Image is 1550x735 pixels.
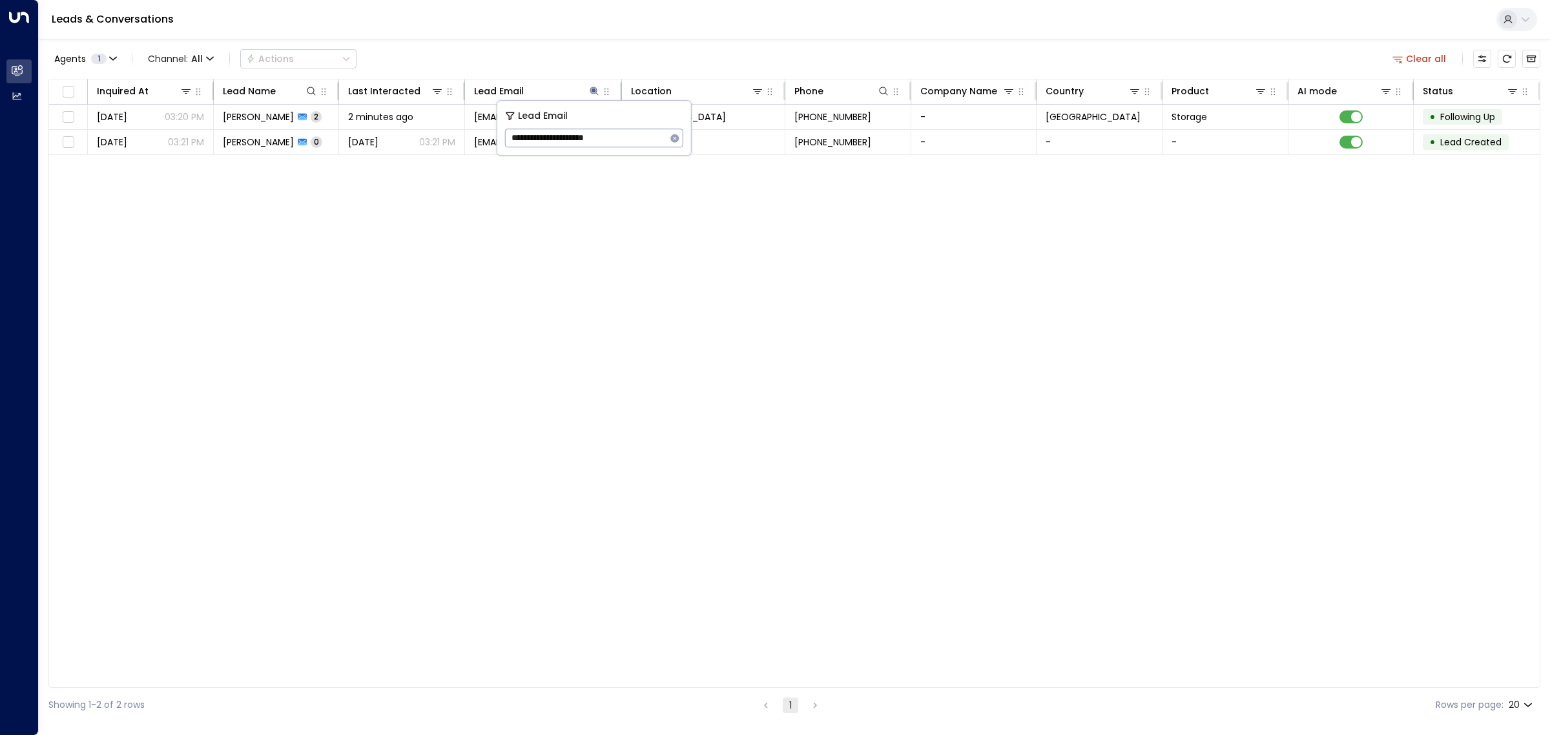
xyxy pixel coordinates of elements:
[1172,110,1207,123] span: Storage
[1436,698,1503,712] label: Rows per page:
[91,54,107,64] span: 1
[518,109,568,123] span: Lead Email
[474,110,612,123] span: stutte1jab@hotmail.com
[1172,83,1209,99] div: Product
[52,12,174,26] a: Leads & Conversations
[54,54,86,63] span: Agents
[240,49,356,68] button: Actions
[474,83,601,99] div: Lead Email
[1046,83,1141,99] div: Country
[60,84,76,100] span: Toggle select all
[794,83,890,99] div: Phone
[240,49,356,68] div: Button group with a nested menu
[1440,136,1502,149] span: Lead Created
[1297,83,1337,99] div: AI mode
[1297,83,1393,99] div: AI mode
[311,111,322,122] span: 2
[165,110,204,123] p: 03:20 PM
[348,110,413,123] span: 2 minutes ago
[48,698,145,712] div: Showing 1-2 of 2 rows
[97,136,127,149] span: Yesterday
[911,130,1037,154] td: -
[223,83,276,99] div: Lead Name
[1037,130,1162,154] td: -
[419,136,455,149] p: 03:21 PM
[1046,83,1084,99] div: Country
[1498,50,1516,68] span: Refresh
[920,83,1016,99] div: Company Name
[246,53,294,65] div: Actions
[920,83,997,99] div: Company Name
[143,50,219,68] span: Channel:
[1429,106,1436,128] div: •
[191,54,203,64] span: All
[348,136,378,149] span: Yesterday
[1429,131,1436,153] div: •
[1046,110,1141,123] span: United Kingdom
[311,136,322,147] span: 0
[474,83,524,99] div: Lead Email
[97,110,127,123] span: Yesterday
[48,50,121,68] button: Agents1
[1473,50,1491,68] button: Customize
[1440,110,1495,123] span: Following Up
[474,136,612,149] span: stutte1jab@hotmail.com
[631,83,764,99] div: Location
[631,83,672,99] div: Location
[223,110,294,123] span: dave hooter
[168,136,204,149] p: 03:21 PM
[1423,83,1453,99] div: Status
[143,50,219,68] button: Channel:All
[223,136,294,149] span: dave hooter
[794,136,871,149] span: +447941256621
[60,134,76,150] span: Toggle select row
[794,110,871,123] span: +447941256621
[1387,50,1452,68] button: Clear all
[622,130,785,154] td: -
[60,109,76,125] span: Toggle select row
[1522,50,1540,68] button: Archived Leads
[223,83,318,99] div: Lead Name
[1172,83,1267,99] div: Product
[911,105,1037,129] td: -
[97,83,192,99] div: Inquired At
[1423,83,1519,99] div: Status
[794,83,823,99] div: Phone
[758,697,823,713] nav: pagination navigation
[348,83,444,99] div: Last Interacted
[348,83,420,99] div: Last Interacted
[97,83,149,99] div: Inquired At
[783,698,798,713] button: page 1
[1509,696,1535,714] div: 20
[1162,130,1288,154] td: -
